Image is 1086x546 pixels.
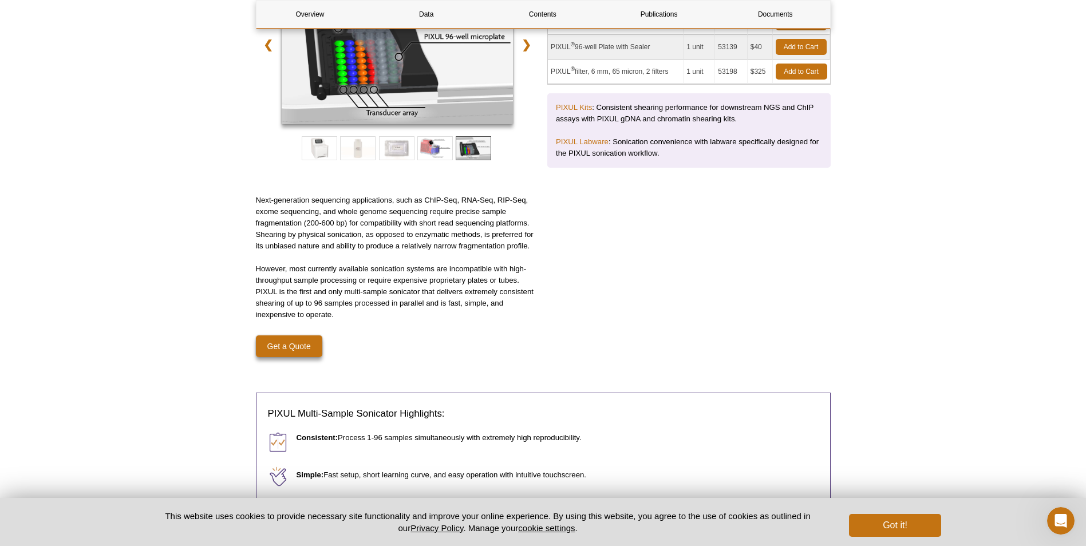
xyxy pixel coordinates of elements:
p: : Sonication convenience with labware specifically designed for the PIXUL sonication workflow. [556,136,822,159]
h3: PIXUL Multi-Sample Sonicator Highlights: [268,407,819,421]
td: 53139 [715,35,747,60]
p: This website uses cookies to provide necessary site functionality and improve your online experie... [145,510,831,534]
iframe: PIXUL Multi-Sample Sonicator: Sample Preparation, Proteomics and Beyond [547,195,831,354]
td: $40 [748,35,773,60]
button: Got it! [849,514,941,537]
iframe: Intercom live chat [1047,507,1075,535]
p: Next-generation sequencing applications, such as ChIP-Seq, RNA-Seq, RIP-Seq, exome sequencing, an... [256,195,539,252]
a: Overview [256,1,364,28]
a: ❯ [514,31,539,58]
sup: ® [571,66,575,72]
td: PIXUL filter, 6 mm, 65 micron, 2 filters [548,60,684,84]
a: Data [373,1,480,28]
a: Add to Cart [776,39,827,55]
p: Fast setup, short learning curve, and easy operation with intuitive touchscreen. [297,469,819,481]
td: PIXUL 96-well Plate with Sealer [548,35,684,60]
a: Publications [605,1,713,28]
a: ❮ [256,31,281,58]
a: PIXUL Kits [556,103,592,112]
img: Consistent [268,432,288,452]
a: Contents [489,1,597,28]
sup: ® [571,41,575,48]
a: Privacy Policy [410,523,463,533]
td: 53198 [715,60,747,84]
a: PIXUL Labware [556,137,609,146]
button: cookie settings [518,523,575,533]
strong: Simple: [297,470,324,479]
img: Simple [268,466,288,486]
a: Get a Quote [256,335,322,357]
p: Process 1-96 samples simultaneously with extremely high reproducibility. [297,432,819,444]
strong: Consistent: [297,433,338,442]
td: 1 unit [684,60,715,84]
p: : Consistent shearing performance for downstream NGS and ChIP assays with PIXUL gDNA and chromati... [556,102,822,125]
a: Documents [721,1,829,28]
a: Add to Cart [776,64,827,80]
p: However, most currently available sonication systems are incompatible with high-throughput sample... [256,263,539,321]
td: 1 unit [684,35,715,60]
td: $325 [748,60,773,84]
